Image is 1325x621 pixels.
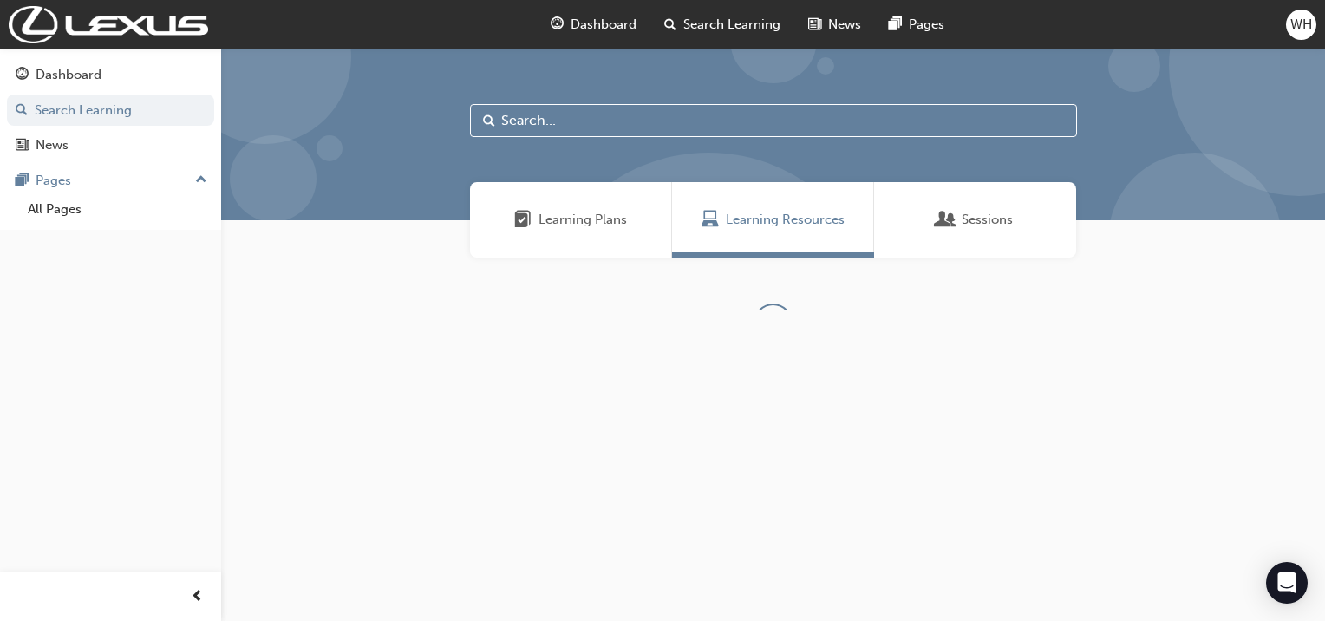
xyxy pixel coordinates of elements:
[7,59,214,91] a: Dashboard
[16,103,28,119] span: search-icon
[470,104,1077,137] input: Search...
[672,182,874,258] a: Learning ResourcesLearning Resources
[875,7,958,42] a: pages-iconPages
[683,15,780,35] span: Search Learning
[1286,10,1316,40] button: WH
[191,586,204,608] span: prev-icon
[7,165,214,197] button: Pages
[909,15,944,35] span: Pages
[874,182,1076,258] a: SessionsSessions
[726,210,845,230] span: Learning Resources
[571,15,636,35] span: Dashboard
[470,182,672,258] a: Learning PlansLearning Plans
[794,7,875,42] a: news-iconNews
[937,210,955,230] span: Sessions
[7,56,214,165] button: DashboardSearch LearningNews
[808,14,821,36] span: news-icon
[9,6,208,43] img: Trak
[7,129,214,161] a: News
[195,169,207,192] span: up-icon
[538,210,627,230] span: Learning Plans
[36,135,69,155] div: News
[551,14,564,36] span: guage-icon
[514,210,532,230] span: Learning Plans
[962,210,1013,230] span: Sessions
[828,15,861,35] span: News
[483,111,495,131] span: Search
[16,68,29,83] span: guage-icon
[16,173,29,189] span: pages-icon
[537,7,650,42] a: guage-iconDashboard
[36,65,101,85] div: Dashboard
[664,14,676,36] span: search-icon
[650,7,794,42] a: search-iconSearch Learning
[702,210,719,230] span: Learning Resources
[7,95,214,127] a: Search Learning
[21,196,214,223] a: All Pages
[16,138,29,154] span: news-icon
[889,14,902,36] span: pages-icon
[1266,562,1308,604] div: Open Intercom Messenger
[36,171,71,191] div: Pages
[1290,15,1312,35] span: WH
